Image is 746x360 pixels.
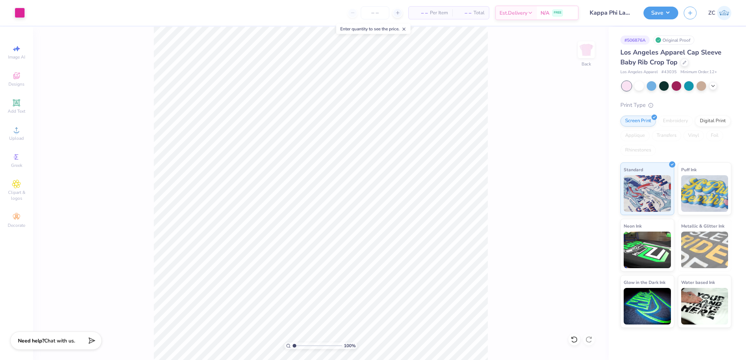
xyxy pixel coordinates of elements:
span: – – [457,9,471,17]
span: Water based Ink [681,278,715,286]
div: Original Proof [653,35,694,45]
strong: Need help? [18,337,44,344]
span: Decorate [8,222,25,228]
a: ZC [708,6,731,20]
div: Foil [706,130,723,141]
div: Screen Print [620,116,656,127]
span: ZC [708,9,715,17]
div: Back [582,61,591,67]
span: Est. Delivery [500,9,527,17]
span: Image AI [8,54,25,60]
input: – – [361,6,389,19]
span: FREE [554,10,561,15]
img: Zoe Chan [717,6,731,20]
div: Rhinestones [620,145,656,156]
img: Glow in the Dark Ink [624,288,671,325]
button: Save [643,7,678,19]
span: Chat with us. [44,337,75,344]
span: – – [413,9,428,17]
img: Metallic & Glitter Ink [681,232,728,268]
span: Neon Ink [624,222,642,230]
img: Neon Ink [624,232,671,268]
img: Puff Ink [681,175,728,212]
span: Los Angeles Apparel Cap Sleeve Baby Rib Crop Top [620,48,721,67]
div: Applique [620,130,650,141]
span: Upload [9,135,24,141]
div: Print Type [620,101,731,109]
img: Standard [624,175,671,212]
div: Digital Print [695,116,731,127]
div: Transfers [652,130,681,141]
span: Los Angeles Apparel [620,69,658,75]
span: Minimum Order: 12 + [680,69,717,75]
input: Untitled Design [584,5,638,20]
span: Metallic & Glitter Ink [681,222,724,230]
span: Glow in the Dark Ink [624,278,665,286]
span: Per Item [430,9,448,17]
span: Standard [624,166,643,173]
span: Clipart & logos [4,190,29,201]
span: Designs [8,81,25,87]
div: # 506876A [620,35,650,45]
span: # 43035 [661,69,677,75]
span: Total [474,9,485,17]
span: Puff Ink [681,166,697,173]
span: 100 % [344,342,356,349]
span: Greek [11,162,22,168]
span: N/A [541,9,549,17]
div: Enter quantity to see the price. [336,24,411,34]
div: Vinyl [683,130,704,141]
img: Water based Ink [681,288,728,325]
div: Embroidery [658,116,693,127]
img: Back [579,42,594,57]
span: Add Text [8,108,25,114]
